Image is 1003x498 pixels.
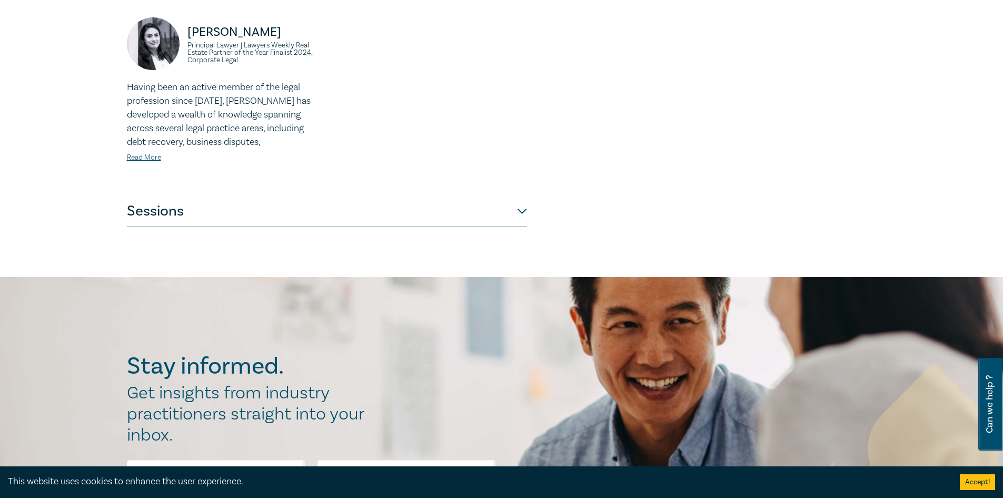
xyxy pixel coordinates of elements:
[127,196,527,227] button: Sessions
[187,42,321,64] small: Principal Lawyer | Lawyers Weekly Real Estate Partner of the Year Finalist 2024, Corporate Legal
[127,17,180,70] img: https://s3.ap-southeast-2.amazonaws.com/leo-cussen-store-production-content/Contacts/Zohra%20Ali/...
[8,475,944,489] div: This website uses cookies to enhance the user experience.
[127,383,375,446] h2: Get insights from industry practitioners straight into your inbox.
[187,24,321,41] p: [PERSON_NAME]
[985,364,995,444] span: Can we help ?
[127,353,375,380] h2: Stay informed.
[960,474,995,490] button: Accept cookies
[127,460,305,485] input: First Name*
[127,153,161,162] a: Read More
[317,460,495,485] input: Last Name*
[127,81,321,149] p: Having been an active member of the legal profession since [DATE], [PERSON_NAME] has developed a ...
